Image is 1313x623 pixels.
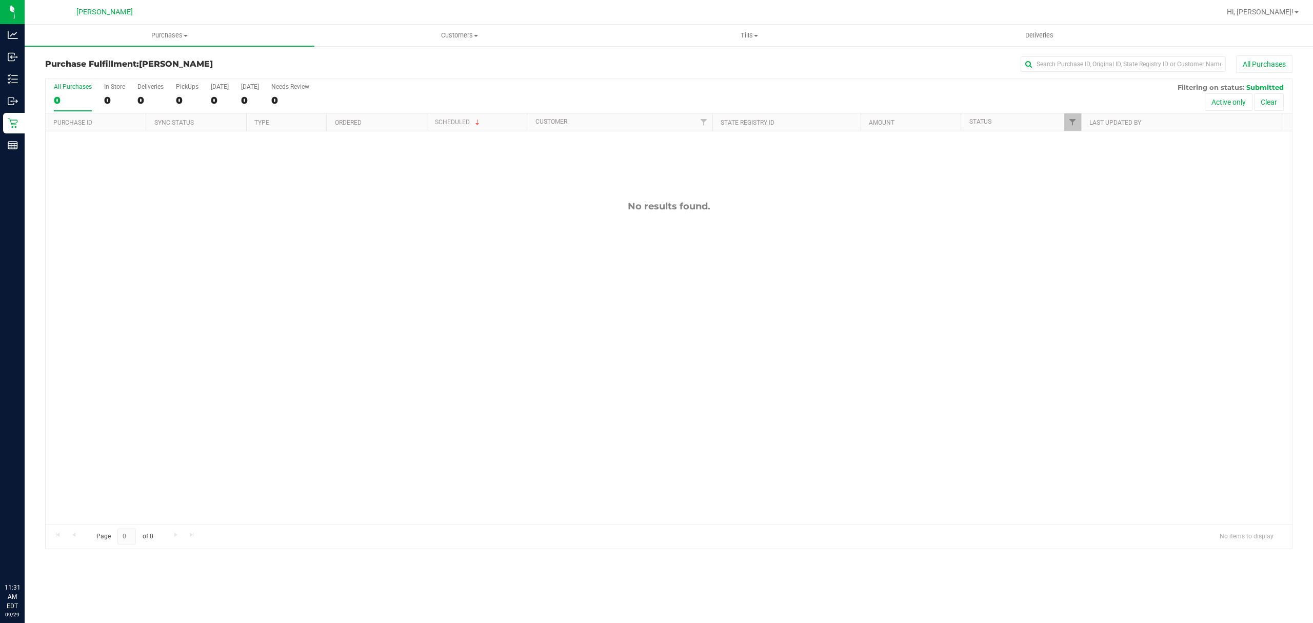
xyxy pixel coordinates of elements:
input: Search Purchase ID, Original ID, State Registry ID or Customer Name... [1021,56,1226,72]
span: Customers [315,31,604,40]
inline-svg: Inbound [8,52,18,62]
div: Needs Review [271,83,309,90]
span: Submitted [1246,83,1284,91]
span: Purchases [25,31,314,40]
div: 0 [137,94,164,106]
div: [DATE] [241,83,259,90]
a: Scheduled [435,119,482,126]
span: Filtering on status: [1178,83,1244,91]
inline-svg: Inventory [8,74,18,84]
div: 0 [211,94,229,106]
div: 0 [54,94,92,106]
a: Sync Status [154,119,194,126]
a: Status [969,118,991,125]
a: Purchase ID [53,119,92,126]
a: Filter [695,113,712,131]
a: Customers [314,25,604,46]
span: [PERSON_NAME] [139,59,213,69]
h3: Purchase Fulfillment: [45,60,461,69]
inline-svg: Reports [8,140,18,150]
span: Deliveries [1011,31,1067,40]
a: State Registry ID [721,119,774,126]
div: 0 [271,94,309,106]
a: Type [254,119,269,126]
span: [PERSON_NAME] [76,8,133,16]
div: Deliveries [137,83,164,90]
button: Clear [1254,93,1284,111]
a: Last Updated By [1089,119,1141,126]
button: Active only [1205,93,1252,111]
a: Customer [535,118,567,125]
a: Filter [1064,113,1081,131]
div: PickUps [176,83,198,90]
span: No items to display [1211,529,1282,544]
span: Tills [605,31,893,40]
a: Deliveries [894,25,1184,46]
inline-svg: Analytics [8,30,18,40]
button: All Purchases [1236,55,1292,73]
a: Tills [604,25,894,46]
div: [DATE] [211,83,229,90]
div: 0 [176,94,198,106]
inline-svg: Retail [8,118,18,128]
p: 11:31 AM EDT [5,583,20,611]
span: Hi, [PERSON_NAME]! [1227,8,1294,16]
iframe: Resource center [10,541,41,572]
div: 0 [104,94,125,106]
a: Amount [869,119,894,126]
div: In Store [104,83,125,90]
a: Ordered [335,119,362,126]
inline-svg: Outbound [8,96,18,106]
span: Page of 0 [88,529,162,544]
a: Purchases [25,25,314,46]
p: 09/29 [5,611,20,618]
div: All Purchases [54,83,92,90]
div: No results found. [46,201,1292,212]
div: 0 [241,94,259,106]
